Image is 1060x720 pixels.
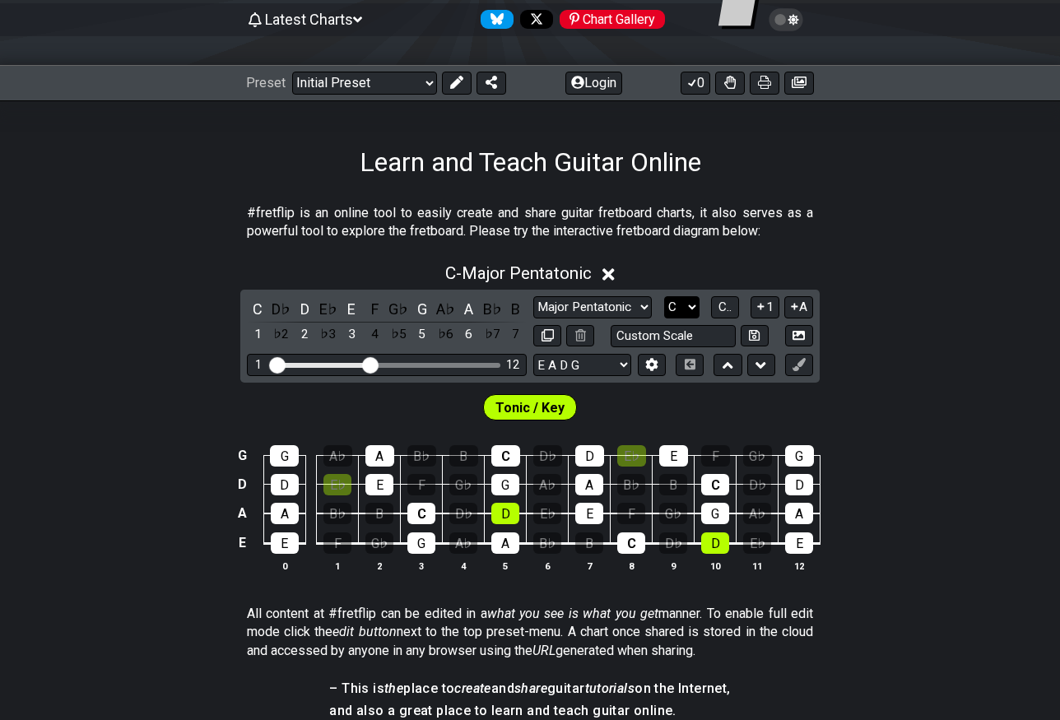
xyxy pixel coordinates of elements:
[407,445,436,467] div: B♭
[743,503,771,524] div: A♭
[715,72,745,95] button: Toggle Dexterity for all fretkits
[785,325,813,347] button: Create Image
[407,474,435,495] div: F
[659,474,687,495] div: B
[575,445,604,467] div: D
[560,10,665,29] div: Chart Gallery
[491,445,520,467] div: C
[533,354,631,376] select: Tuning
[294,298,315,320] div: toggle pitch class
[247,298,268,320] div: toggle pitch class
[532,643,556,658] em: URL
[233,470,253,499] td: D
[711,296,739,318] button: C..
[365,298,386,320] div: toggle pitch class
[271,474,299,495] div: D
[233,499,253,528] td: A
[653,557,695,574] th: 9
[741,325,769,347] button: Store user defined scale
[585,681,635,696] em: tutorials
[443,557,485,574] th: 4
[388,323,409,346] div: toggle scale degree
[533,474,561,495] div: A♭
[569,557,611,574] th: 7
[360,146,701,178] h1: Learn and Teach Guitar Online
[271,323,292,346] div: toggle scale degree
[401,557,443,574] th: 3
[495,396,565,420] span: First enable full edit mode to edit
[445,263,592,283] span: C - Major Pentatonic
[341,298,362,320] div: toggle pitch class
[247,605,813,660] p: All content at #fretflip can be edited in a manner. To enable full edit mode click the next to th...
[247,354,527,376] div: Visible fret range
[533,445,562,467] div: D♭
[575,532,603,554] div: B
[365,532,393,554] div: G♭
[491,532,519,554] div: A
[701,503,729,524] div: G
[365,323,386,346] div: toggle scale degree
[533,532,561,554] div: B♭
[449,474,477,495] div: G♭
[233,528,253,559] td: E
[575,474,603,495] div: A
[747,354,775,376] button: Move down
[617,503,645,524] div: F
[743,445,772,467] div: G♭
[247,204,813,241] p: #fretflip is an online tool to easily create and share guitar fretboard charts, it also serves as...
[388,298,409,320] div: toggle pitch class
[449,503,477,524] div: D♭
[527,557,569,574] th: 6
[271,503,299,524] div: A
[485,557,527,574] th: 5
[481,298,503,320] div: toggle pitch class
[617,445,646,467] div: E♭
[575,503,603,524] div: E
[514,10,553,29] a: Follow #fretflip at X
[270,445,299,467] div: G
[317,557,359,574] th: 1
[701,474,729,495] div: C
[481,323,503,346] div: toggle scale degree
[323,532,351,554] div: F
[743,474,771,495] div: D♭
[271,298,292,320] div: toggle pitch class
[323,503,351,524] div: B♭
[294,323,315,346] div: toggle scale degree
[659,445,688,467] div: E
[617,474,645,495] div: B♭
[617,532,645,554] div: C
[263,557,305,574] th: 0
[714,354,742,376] button: Move up
[751,296,779,318] button: 1
[449,445,478,467] div: B
[784,72,814,95] button: Create image
[323,445,352,467] div: A♭
[384,681,403,696] em: the
[743,532,771,554] div: E♭
[407,503,435,524] div: C
[329,702,730,720] h4: and also a great place to learn and teach guitar online.
[341,323,362,346] div: toggle scale degree
[449,532,477,554] div: A♭
[442,72,472,95] button: Edit Preset
[659,532,687,554] div: D♭
[695,557,737,574] th: 10
[553,10,665,29] a: #fretflip at Pinterest
[514,681,547,696] em: share
[458,298,480,320] div: toggle pitch class
[701,445,730,467] div: F
[435,298,456,320] div: toggle pitch class
[750,72,779,95] button: Print
[332,624,396,639] em: edit button
[458,323,480,346] div: toggle scale degree
[491,474,519,495] div: G
[611,557,653,574] th: 8
[676,354,704,376] button: Toggle horizontal chord view
[737,557,779,574] th: 11
[785,445,814,467] div: G
[777,12,796,27] span: Toggle light / dark theme
[701,532,729,554] div: D
[271,532,299,554] div: E
[233,442,253,471] td: G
